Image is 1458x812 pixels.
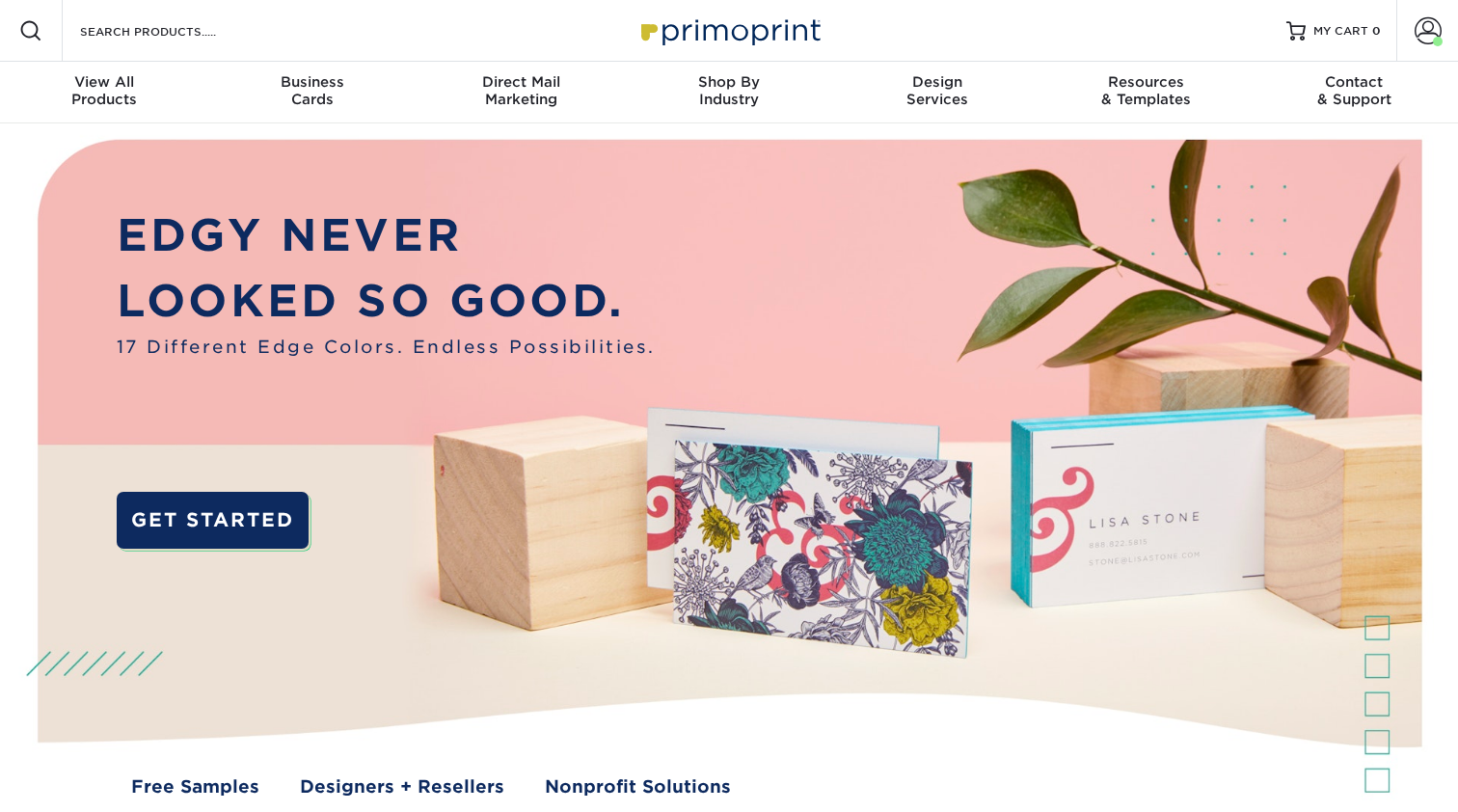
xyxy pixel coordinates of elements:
[625,73,833,108] div: Industry
[117,203,656,268] p: EDGY NEVER
[78,19,266,42] input: SEARCH PRODUCTS.....
[1041,73,1250,91] span: Resources
[1250,73,1458,108] div: & Support
[625,62,833,123] a: Shop ByIndustry
[417,73,625,91] span: Direct Mail
[1250,73,1458,91] span: Contact
[117,334,656,360] span: 17 Different Edge Colors. Endless Possibilities.
[633,10,825,51] img: Primoprint
[117,268,656,334] p: LOOKED SO GOOD.
[417,73,625,108] div: Marketing
[417,62,625,123] a: Direct MailMarketing
[1041,73,1250,108] div: & Templates
[833,62,1041,123] a: DesignServices
[833,73,1041,91] span: Design
[545,773,731,799] a: Nonprofit Solutions
[1313,23,1368,40] span: MY CART
[208,62,417,123] a: BusinessCards
[1041,62,1250,123] a: Resources& Templates
[833,73,1041,108] div: Services
[131,773,259,799] a: Free Samples
[208,73,417,108] div: Cards
[1250,62,1458,123] a: Contact& Support
[625,73,833,91] span: Shop By
[1372,24,1381,38] span: 0
[300,773,504,799] a: Designers + Resellers
[208,73,417,91] span: Business
[117,492,309,550] a: GET STARTED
